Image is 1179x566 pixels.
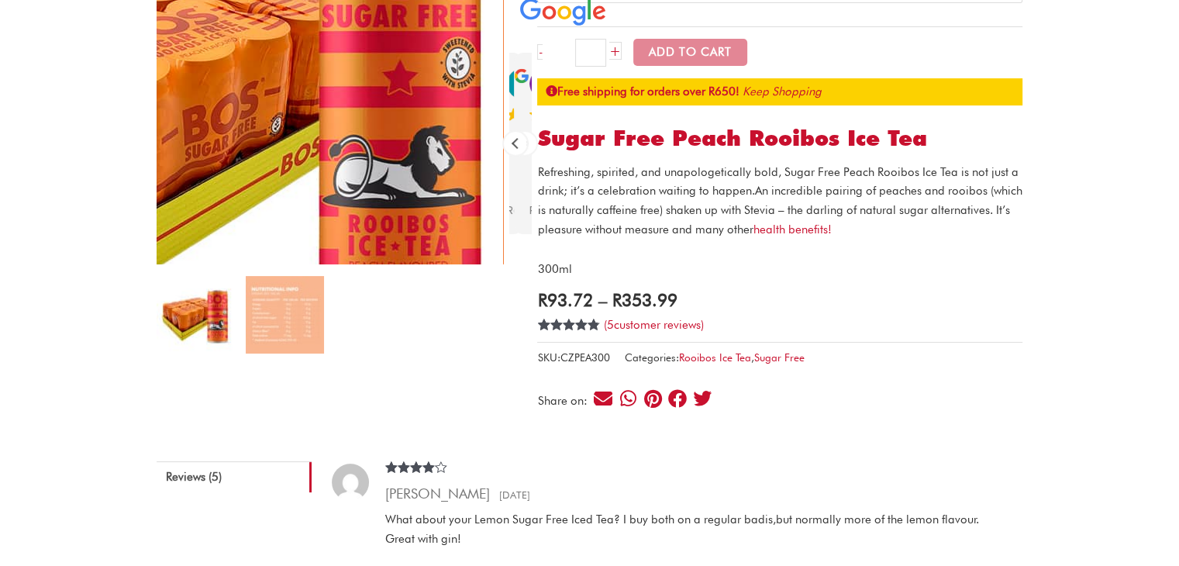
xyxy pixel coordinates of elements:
[246,276,323,354] img: sugar free peach rooibos ice tea
[537,348,609,368] span: SKU:
[157,276,234,354] img: Sugar Free Peach Rooibos Ice Tea
[609,42,622,60] a: +
[385,485,490,502] strong: [PERSON_NAME]
[537,163,1022,240] p: An incredible pairing of peaches and rooibos (which is naturally caffeine free) shaken up with St...
[504,132,527,155] div: Previous review
[624,348,804,368] span: Categories: ,
[537,319,543,348] span: 5
[598,289,606,310] span: –
[514,68,529,84] img: Google
[692,388,713,409] div: Share on twitter
[157,461,312,492] a: Reviews (5)
[612,289,677,310] bdi: 353.99
[612,289,621,310] span: R
[537,260,1022,279] p: 300ml
[537,289,546,310] span: R
[575,39,605,67] input: Product quantity
[618,388,639,409] div: Share on whatsapp
[537,44,543,60] a: -
[385,461,436,502] span: Rated out of 5
[545,85,739,98] strong: Free shipping for orders over R650!
[643,388,664,409] div: Share on pinterest
[753,351,804,364] a: Sugar Free
[593,388,614,409] div: Share on email
[537,289,592,310] bdi: 93.72
[513,132,536,155] div: Next review
[633,39,747,66] button: Add to Cart
[603,318,703,332] a: (5customer reviews)
[742,85,821,98] a: Keep Shopping
[537,165,1018,198] span: Refreshing, spirited, and unapologetically bold, Sugar Free Peach Rooibos Ice Tea is not just a d...
[667,388,688,409] div: Share on facebook
[537,126,1022,152] h1: Sugar Free Peach Rooibos Ice Tea
[537,319,598,395] span: Rated out of 5 based on customer ratings
[560,351,609,364] span: CZPEA300
[678,351,750,364] a: Rooibos Ice Tea
[537,395,592,407] div: Share on:
[494,488,530,501] time: [DATE]
[385,510,988,549] p: What about your Lemon Sugar Free Iced Tea? I buy both on a regular badis,but normally more of the...
[753,223,831,236] a: health benefits!
[606,318,613,332] span: 5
